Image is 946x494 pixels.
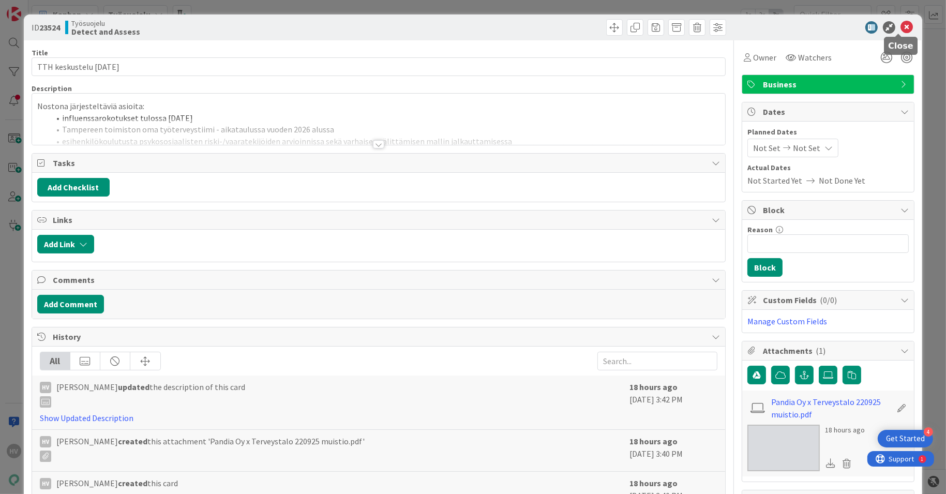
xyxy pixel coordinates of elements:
div: HV [40,478,51,489]
div: All [40,352,70,370]
h5: Close [888,41,913,51]
span: Owner [753,51,776,64]
span: Not Set [753,142,780,154]
span: Block [763,204,895,216]
b: 18 hours ago [629,382,678,392]
b: 18 hours ago [629,478,678,488]
a: Show Updated Description [40,413,133,423]
input: Search... [597,352,717,370]
span: [PERSON_NAME] this card [56,477,178,489]
a: Pandia Oy x Terveystalo 220925 muistio.pdf [772,396,892,421]
span: Support [22,2,47,14]
span: [PERSON_NAME] this attachment 'Pandia Oy x Terveystalo 220925 muistio.pdf' [56,435,365,462]
b: Detect and Assess [71,27,140,36]
span: Dates [763,106,895,118]
span: Tasks [53,157,707,169]
span: Not Set [793,142,820,154]
span: Watchers [798,51,832,64]
div: HV [40,382,51,393]
p: Nostona järjesteltäviä asioita: [37,100,720,112]
span: ID [32,21,60,34]
li: influenssarokotukset tulossa [DATE] [50,112,720,124]
div: 1 [54,4,56,12]
span: Actual Dates [747,162,909,173]
button: Add Comment [37,295,104,313]
span: Työsuojelu [71,19,140,27]
b: 18 hours ago [629,436,678,446]
button: Add Checklist [37,178,110,197]
span: Attachments [763,345,895,357]
b: updated [118,382,149,392]
span: Not Done Yet [819,174,865,187]
div: Open Get Started checklist, remaining modules: 4 [878,430,933,447]
input: type card name here... [32,57,726,76]
span: Comments [53,274,707,286]
span: Links [53,214,707,226]
span: Description [32,84,72,93]
button: Block [747,258,783,277]
div: 18 hours ago [825,425,865,436]
span: Business [763,78,895,91]
a: Manage Custom Fields [747,316,827,326]
b: 23524 [39,22,60,33]
button: Add Link [37,235,94,253]
label: Reason [747,225,773,234]
b: created [118,436,147,446]
span: Custom Fields [763,294,895,306]
div: Download [825,457,836,470]
div: HV [40,436,51,447]
label: Title [32,48,48,57]
div: [DATE] 3:42 PM [629,381,717,424]
div: Get Started [886,433,925,444]
span: Not Started Yet [747,174,802,187]
div: 4 [924,427,933,437]
div: [DATE] 3:40 PM [629,435,717,466]
span: Planned Dates [747,127,909,138]
b: created [118,478,147,488]
span: History [53,331,707,343]
span: ( 1 ) [816,346,825,356]
span: [PERSON_NAME] the description of this card [56,381,245,408]
span: ( 0/0 ) [820,295,837,305]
